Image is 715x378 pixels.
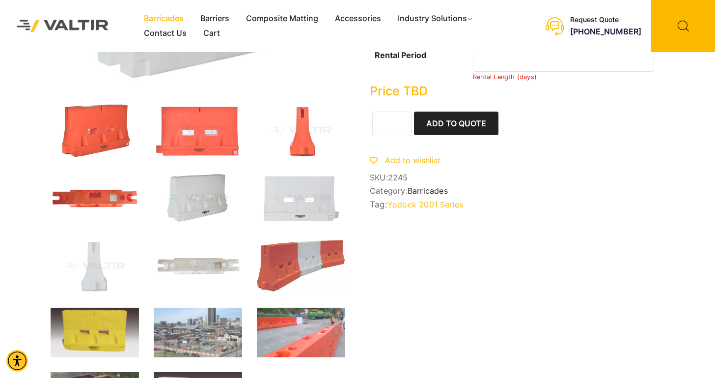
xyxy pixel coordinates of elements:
[257,172,345,225] img: A white plastic docking station with two rectangular openings and a logo at the bottom.
[327,11,389,26] a: Accessories
[257,104,345,157] img: A bright orange traffic cone with a wide base and a narrow top, designed for road safety and traf...
[370,200,664,209] span: Tag:
[408,186,448,196] a: Barricades
[6,350,28,372] div: Accessibility Menu
[154,308,242,357] img: A construction site with heavy machinery, surrounded by buildings and a city skyline in the backg...
[7,10,118,42] img: Valtir Rentals
[370,173,664,182] span: SKU:
[388,173,408,182] span: 2245
[154,172,242,225] img: A white plastic barrier with a smooth surface, featuring cutouts and a logo, designed for safety ...
[370,186,664,196] span: Category:
[136,26,195,41] a: Contact Us
[570,27,641,36] a: call (888) 496-3625
[370,155,440,165] a: Add to wishlist
[51,172,139,225] img: An orange plastic barrier with openings on both ends, designed for traffic control or safety purp...
[51,308,139,357] img: A bright yellow dock bumper with a smooth surface and cutouts, designed for protecting dock areas.
[238,11,327,26] a: Composite Matting
[257,240,345,291] img: A segmented traffic barrier with orange and white sections, designed for road safety and traffic ...
[389,11,482,26] a: Industry Solutions
[195,26,228,41] a: Cart
[414,112,498,135] button: Add to Quote
[51,240,139,293] img: A white plastic component with a tapered design, likely used as a part or accessory in machinery ...
[257,308,345,357] img: A row of orange and white barriers blocks a road, with people nearby and a green train in the bac...
[136,11,192,26] a: Barricades
[154,104,242,157] img: An orange traffic barrier with two rectangular openings and a logo at the bottom.
[372,112,412,136] input: Product quantity
[473,47,654,72] input: Number
[385,155,440,165] span: Add to wishlist
[387,200,464,209] a: Yodock 2001 Series
[370,84,428,98] bdi: Price TBD
[51,104,139,157] img: 2001_Org_3Q-1.jpg
[154,240,242,293] img: A white plastic component with cutouts and a label, likely used in machinery or equipment.
[192,11,238,26] a: Barriers
[473,73,537,81] small: Rental Length (days)
[570,16,641,24] div: Request Quote
[370,45,473,84] th: Rental Period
